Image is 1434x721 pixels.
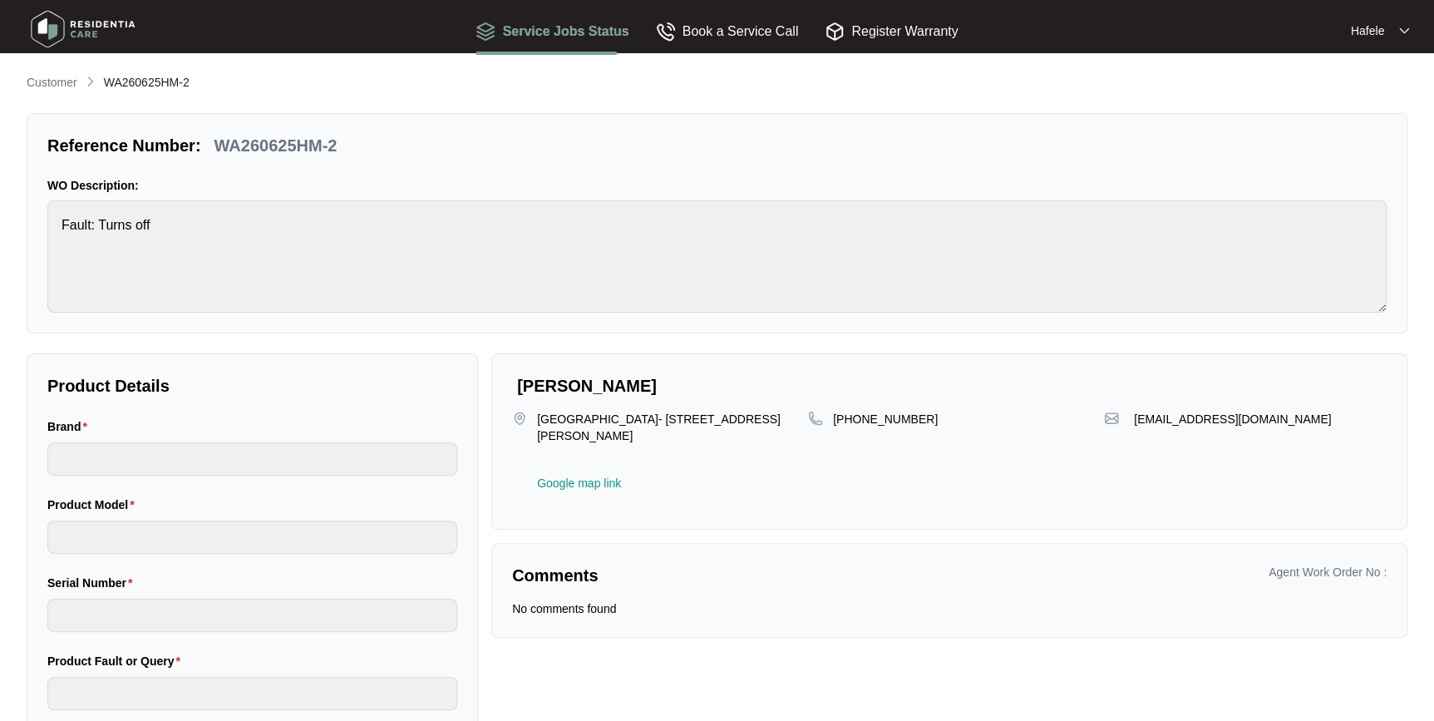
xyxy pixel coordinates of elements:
[27,74,77,91] p: Customer
[47,599,457,632] input: Serial Number
[23,74,81,92] a: Customer
[104,76,190,89] span: WA260625HM-2
[47,200,1387,313] textarea: Fault: Turns off
[537,477,621,489] a: Google map link
[656,22,676,42] img: Book a Service Call icon
[47,177,1387,194] p: WO Description:
[476,21,628,42] div: Service Jobs Status
[47,521,457,554] input: Product Model
[512,411,527,426] img: map-pin
[825,21,958,42] div: Register Warranty
[833,411,938,427] p: [PHONE_NUMBER]
[47,418,94,435] label: Brand
[1134,411,1331,427] p: [EMAIL_ADDRESS][DOMAIN_NAME]
[1269,564,1387,580] p: Agent Work Order No :
[512,564,938,587] p: Comments
[1104,411,1119,426] img: map-pin
[476,22,495,42] img: Service Jobs Status icon
[25,4,141,54] img: residentia care logo
[47,496,141,513] label: Product Model
[1399,27,1409,35] img: dropdown arrow
[1351,22,1384,39] p: Hafele
[517,374,1387,398] p: [PERSON_NAME]
[214,134,338,157] p: WA260625HM-2
[47,134,201,157] p: Reference Number:
[84,75,97,88] img: chevron-right
[47,575,139,591] label: Serial Number
[808,411,823,426] img: map-pin
[47,374,457,398] p: Product Details
[47,677,457,710] input: Product Fault or Query
[656,21,799,42] div: Book a Service Call
[537,411,795,461] p: [GEOGRAPHIC_DATA]- [STREET_ADDRESS][PERSON_NAME]
[825,22,845,42] img: Register Warranty icon
[47,653,187,669] label: Product Fault or Query
[47,442,457,476] input: Brand
[512,600,616,617] p: No comments found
